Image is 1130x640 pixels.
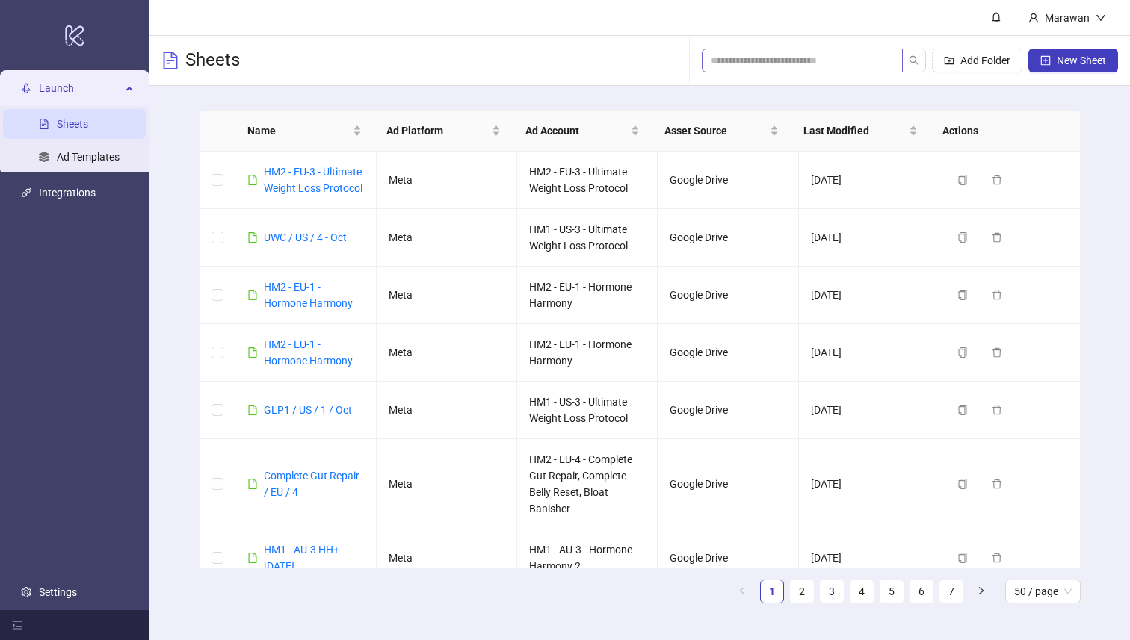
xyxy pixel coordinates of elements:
td: HM1 - US-3 - Ultimate Weight Loss Protocol [517,209,658,267]
span: copy [957,347,968,358]
a: HM2 - EU-1 - Hormone Harmony [264,338,353,367]
td: [DATE] [799,382,939,439]
td: [DATE] [799,324,939,382]
th: Name [235,111,374,152]
li: 5 [880,580,904,603]
span: file [247,405,258,415]
span: plus-square [1040,55,1051,66]
button: left [730,580,754,603]
td: Google Drive [658,382,798,439]
li: 2 [790,580,814,603]
button: New Sheet [1028,49,1118,72]
li: Next Page [969,580,993,603]
th: Ad Platform [374,111,513,152]
span: delete [992,175,1002,185]
a: Sheets [57,119,88,131]
span: down [1096,13,1106,23]
span: Ad Platform [386,122,489,139]
span: folder-add [944,55,954,66]
span: delete [992,232,1002,243]
td: Google Drive [658,209,798,267]
a: HM2 - EU-1 - Hormone Harmony [264,281,353,309]
a: 4 [850,580,873,603]
a: Complete Gut Repair / EU / 4 [264,470,359,498]
th: Ad Account [513,111,652,152]
span: delete [992,479,1002,489]
th: Actions [930,111,1069,152]
span: file [247,553,258,563]
a: Integrations [39,187,96,199]
li: 4 [850,580,874,603]
span: Last Modified [803,122,906,139]
a: 2 [791,580,813,603]
span: copy [957,405,968,415]
span: file-text [161,52,179,69]
li: 6 [910,580,933,603]
td: [DATE] [799,267,939,324]
td: HM1 - AU-3 - Hormone Harmony 2 [517,529,658,587]
span: rocket [21,84,31,94]
a: HM1 - AU-3 HH+ [DATE] [264,544,339,572]
span: copy [957,290,968,300]
span: search [909,55,919,66]
th: Asset Source [652,111,791,152]
span: copy [957,479,968,489]
span: copy [957,232,968,243]
td: [DATE] [799,439,939,529]
td: [DATE] [799,529,939,587]
td: Meta [377,529,517,587]
a: 5 [880,580,903,603]
span: menu-fold [12,620,22,630]
span: delete [992,405,1002,415]
span: user [1028,13,1039,23]
span: delete [992,290,1002,300]
li: 3 [820,580,844,603]
td: Meta [377,209,517,267]
span: delete [992,553,1002,563]
span: Ad Account [525,122,628,139]
a: 1 [761,580,783,603]
span: file [247,290,258,300]
div: Page Size [1005,580,1081,603]
td: HM2 - EU-4 - Complete Gut Repair, Complete Belly Reset, Bloat Banisher [517,439,658,529]
td: [DATE] [799,152,939,209]
span: file [247,175,258,185]
td: Meta [377,382,517,439]
a: 6 [910,580,933,603]
td: Google Drive [658,267,798,324]
td: Meta [377,324,517,382]
a: UWC / US / 4 - Oct [264,232,347,243]
span: 50 / page [1014,580,1072,603]
span: Add Folder [960,55,1010,66]
span: file [247,347,258,358]
td: HM2 - EU-3 - Ultimate Weight Loss Protocol [517,152,658,209]
span: delete [992,347,1002,358]
td: Google Drive [658,324,798,382]
div: Marawan [1039,10,1096,26]
a: 7 [940,580,963,603]
li: Previous Page [730,580,754,603]
td: Meta [377,439,517,529]
td: HM1 - US-3 - Ultimate Weight Loss Protocol [517,382,658,439]
td: Google Drive [658,529,798,587]
span: Launch [39,74,121,104]
td: Google Drive [658,152,798,209]
a: GLP1 / US / 1 / Oct [264,404,352,416]
td: [DATE] [799,209,939,267]
a: HM2 - EU-3 - Ultimate Weight Loss Protocol [264,166,362,194]
span: file [247,232,258,243]
span: Name [247,122,350,139]
span: left [738,586,747,595]
h3: Sheets [185,49,240,72]
button: right [969,580,993,603]
button: Add Folder [932,49,1022,72]
td: Google Drive [658,439,798,529]
th: Last Modified [791,111,930,152]
a: Settings [39,586,77,598]
span: New Sheet [1057,55,1106,66]
a: Ad Templates [57,152,120,164]
span: right [977,586,986,595]
td: Meta [377,267,517,324]
a: 3 [821,580,843,603]
li: 1 [760,580,784,603]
